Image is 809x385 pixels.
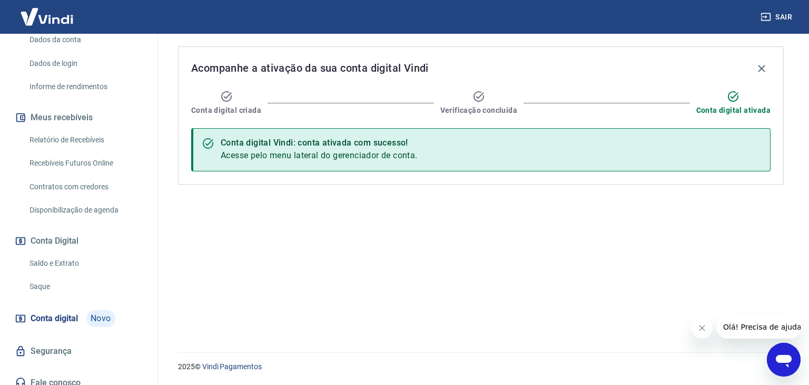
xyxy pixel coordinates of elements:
[767,343,801,377] iframe: Botão para abrir a janela de mensagens
[25,129,145,151] a: Relatório de Recebíveis
[692,317,713,339] iframe: Fechar mensagem
[221,150,418,160] span: Acesse pelo menu lateral do gerenciador de conta.
[25,76,145,98] a: Informe de rendimentos
[202,362,262,371] a: Vindi Pagamentos
[13,306,145,331] a: Conta digitalNovo
[440,105,517,115] span: Verificação concluída
[25,29,145,51] a: Dados da conta
[25,176,145,198] a: Contratos com credores
[25,253,145,274] a: Saldo e Extrato
[13,1,81,33] img: Vindi
[25,276,145,297] a: Saque
[191,60,429,76] span: Acompanhe a ativação da sua conta digital Vindi
[13,340,145,363] a: Segurança
[25,53,145,74] a: Dados de login
[717,315,801,339] iframe: Mensagem da empresa
[13,229,145,253] button: Conta Digital
[191,105,261,115] span: Conta digital criada
[31,311,78,326] span: Conta digital
[13,106,145,129] button: Meus recebíveis
[25,152,145,174] a: Recebíveis Futuros Online
[758,7,796,27] button: Sair
[25,199,145,221] a: Disponibilização de agenda
[6,7,88,16] span: Olá! Precisa de ajuda?
[696,105,771,115] span: Conta digital ativada
[86,310,115,327] span: Novo
[221,137,418,149] div: Conta digital Vindi: conta ativada com sucesso!
[178,361,784,372] p: 2025 ©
